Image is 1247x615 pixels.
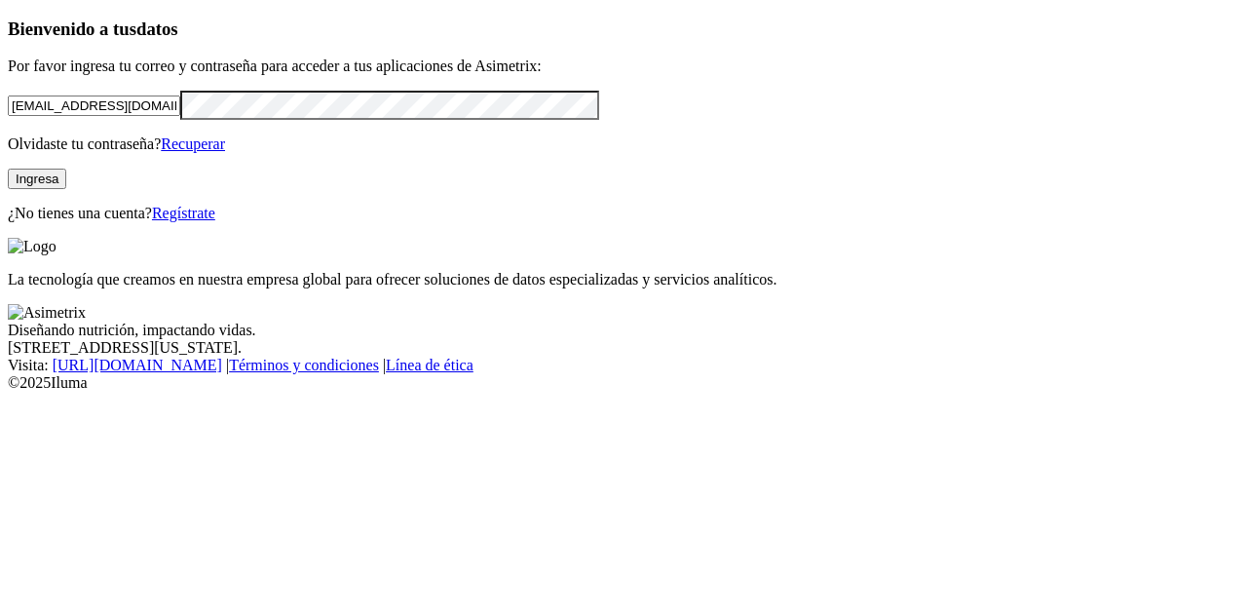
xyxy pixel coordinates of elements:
[8,357,1239,374] div: Visita : | |
[8,304,86,322] img: Asimetrix
[8,374,1239,392] div: © 2025 Iluma
[8,19,1239,40] h3: Bienvenido a tus
[136,19,178,39] span: datos
[8,205,1239,222] p: ¿No tienes una cuenta?
[53,357,222,373] a: [URL][DOMAIN_NAME]
[8,322,1239,339] div: Diseñando nutrición, impactando vidas.
[8,339,1239,357] div: [STREET_ADDRESS][US_STATE].
[161,135,225,152] a: Recuperar
[8,135,1239,153] p: Olvidaste tu contraseña?
[8,96,180,116] input: Tu correo
[386,357,473,373] a: Línea de ética
[8,169,66,189] button: Ingresa
[152,205,215,221] a: Regístrate
[8,238,57,255] img: Logo
[229,357,379,373] a: Términos y condiciones
[8,271,1239,288] p: La tecnología que creamos en nuestra empresa global para ofrecer soluciones de datos especializad...
[8,58,1239,75] p: Por favor ingresa tu correo y contraseña para acceder a tus aplicaciones de Asimetrix:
